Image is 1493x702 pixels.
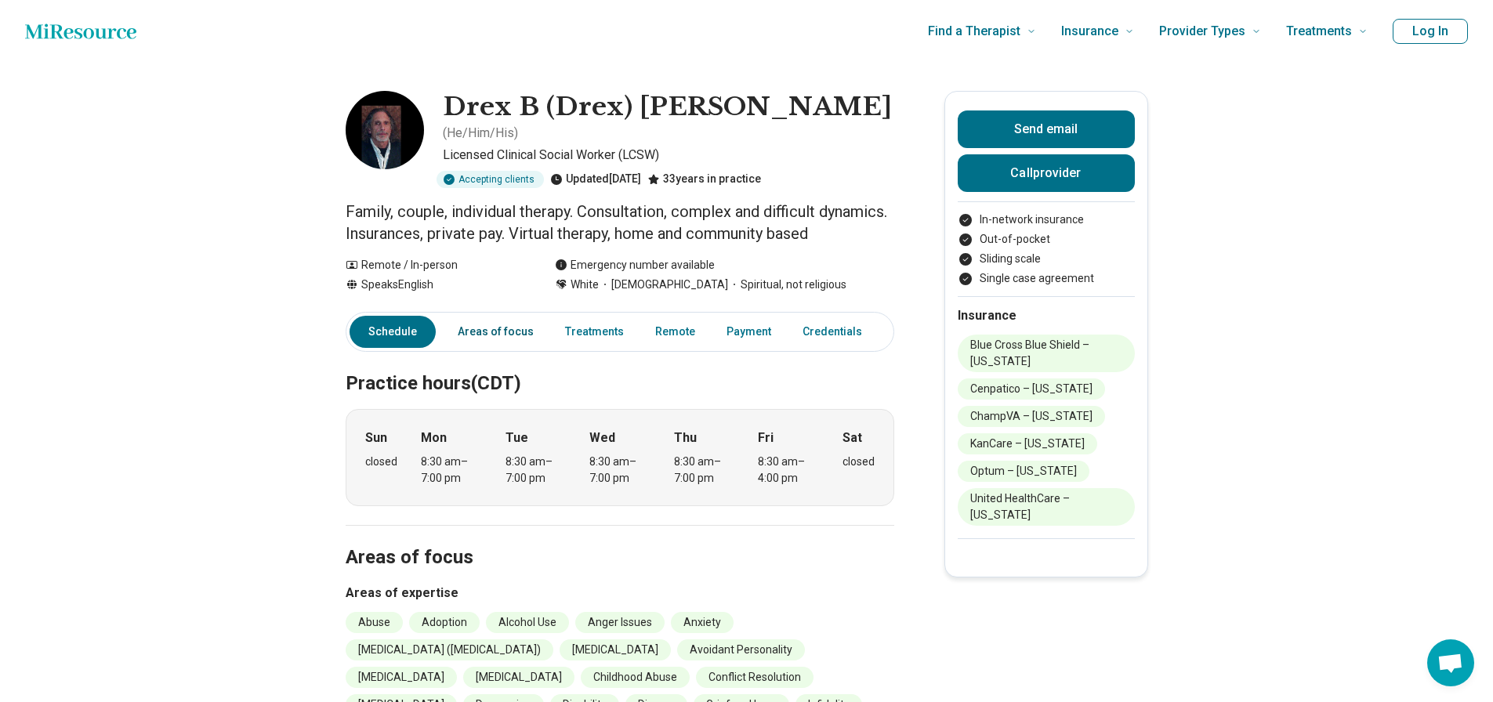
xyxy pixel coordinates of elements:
[928,20,1020,42] span: Find a Therapist
[589,429,615,447] strong: Wed
[958,212,1135,287] ul: Payment options
[958,378,1105,400] li: Cenpatico – [US_STATE]
[346,667,457,688] li: [MEDICAL_DATA]
[346,612,403,633] li: Abuse
[437,171,544,188] div: Accepting clients
[717,316,781,348] a: Payment
[560,639,671,660] li: [MEDICAL_DATA]
[463,667,574,688] li: [MEDICAL_DATA]
[599,277,728,293] span: [DEMOGRAPHIC_DATA]
[365,454,397,470] div: closed
[346,91,424,169] img: Drex B Flott, Licensed Clinical Social Worker (LCSW)
[758,429,774,447] strong: Fri
[550,171,641,188] div: Updated [DATE]
[674,429,697,447] strong: Thu
[793,316,881,348] a: Credentials
[1159,20,1245,42] span: Provider Types
[346,257,524,273] div: Remote / In-person
[589,454,650,487] div: 8:30 am – 7:00 pm
[346,639,553,660] li: [MEDICAL_DATA] ([MEDICAL_DATA])
[843,429,862,447] strong: Sat
[671,612,734,633] li: Anxiety
[958,433,1097,454] li: KanCare – [US_STATE]
[958,335,1135,372] li: Blue Cross Blue Shield – [US_STATE]
[1286,20,1352,42] span: Treatments
[346,584,894,602] h3: Areas of expertise
[409,612,480,633] li: Adoption
[365,429,387,447] strong: Sun
[647,171,761,188] div: 33 years in practice
[958,461,1089,482] li: Optum – [US_STATE]
[571,277,599,293] span: White
[958,306,1135,325] h2: Insurance
[346,409,894,506] div: When does the program meet?
[958,154,1135,192] button: Callprovider
[958,251,1135,267] li: Sliding scale
[443,91,892,124] h1: Drex B (Drex) [PERSON_NAME]
[506,454,566,487] div: 8:30 am – 7:00 pm
[443,146,894,165] p: Licensed Clinical Social Worker (LCSW)
[696,667,814,688] li: Conflict Resolution
[958,406,1105,427] li: ChampVA – [US_STATE]
[1061,20,1118,42] span: Insurance
[581,667,690,688] li: Childhood Abuse
[346,277,524,293] div: Speaks English
[958,270,1135,287] li: Single case agreement
[486,612,569,633] li: Alcohol Use
[346,333,894,397] h2: Practice hours (CDT)
[843,454,875,470] div: closed
[958,110,1135,148] button: Send email
[421,429,447,447] strong: Mon
[346,201,894,244] p: Family, couple, individual therapy. Consultation, complex and difficult dynamics. Insurances, pri...
[443,124,518,143] p: ( He/Him/His )
[556,316,633,348] a: Treatments
[728,277,846,293] span: Spiritual, not religious
[958,231,1135,248] li: Out-of-pocket
[575,612,665,633] li: Anger Issues
[346,507,894,571] h2: Areas of focus
[677,639,805,660] li: Avoidant Personality
[350,316,436,348] a: Schedule
[1427,639,1474,686] a: Open chat
[25,16,136,47] a: Home page
[1393,19,1468,44] button: Log In
[555,257,715,273] div: Emergency number available
[448,316,543,348] a: Areas of focus
[421,454,481,487] div: 8:30 am – 7:00 pm
[758,454,818,487] div: 8:30 am – 4:00 pm
[958,488,1135,526] li: United HealthCare – [US_STATE]
[674,454,734,487] div: 8:30 am – 7:00 pm
[958,212,1135,228] li: In-network insurance
[646,316,705,348] a: Remote
[506,429,528,447] strong: Tue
